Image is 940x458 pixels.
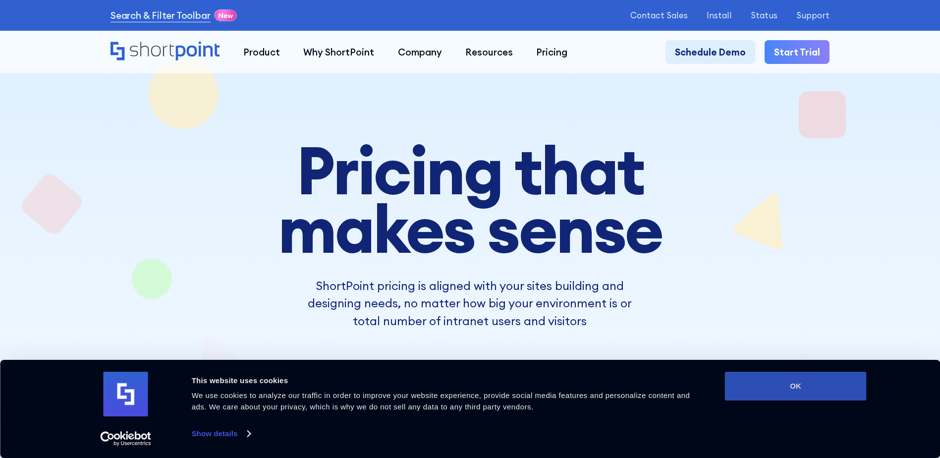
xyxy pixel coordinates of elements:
div: Company [398,45,442,59]
a: Contact Sales [630,10,688,20]
a: Status [751,10,777,20]
p: ShortPoint pricing is aligned with your sites building and designing needs, no matter how big you... [294,277,646,330]
img: logo [104,372,148,416]
div: Pricing [536,45,567,59]
span: We use cookies to analyze our traffic in order to improve your website experience, provide social... [192,391,690,411]
a: Support [796,10,829,20]
a: Start Trial [765,40,829,63]
button: OK [725,372,867,401]
a: Show details [192,426,250,441]
a: Pricing [525,40,579,63]
iframe: Chat Widget [762,343,940,458]
a: Home [111,42,220,62]
a: Install [707,10,732,20]
a: Product [231,40,291,63]
a: Resources [453,40,524,63]
div: Why ShortPoint [303,45,374,59]
h1: Pricing that makes sense [206,141,734,258]
a: Why ShortPoint [292,40,386,63]
a: Search & Filter Toolbar [111,8,211,22]
div: Resources [465,45,513,59]
a: Usercentrics Cookiebot - opens in a new window [82,431,169,446]
div: This website uses cookies [192,375,703,387]
a: Schedule Demo [665,40,755,63]
a: Company [386,40,453,63]
div: Product [243,45,280,59]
